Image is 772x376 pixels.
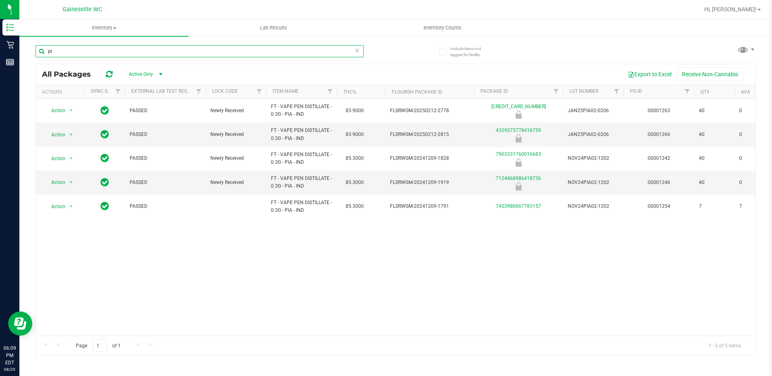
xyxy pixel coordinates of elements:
[130,107,201,115] span: PASSED
[66,201,76,212] span: select
[130,155,201,162] span: PASSED
[210,107,261,115] span: Newly Received
[390,155,469,162] span: FLSRWGM-20241209-1828
[271,127,332,142] span: FT - VAPE PEN DISTILLATE - 0.3G - PIA - IND
[253,85,266,98] a: Filter
[36,45,364,57] input: Search Package ID, Item Name, SKU, Lot or Part Number...
[42,70,99,79] span: All Packages
[6,23,14,31] inline-svg: Inventory
[6,58,14,66] inline-svg: Reports
[568,107,619,115] span: JAN25PIA02-0206
[739,155,770,162] span: 0
[189,19,358,36] a: Lab Results
[677,67,743,81] button: Receive Non-Cannabis
[739,179,770,186] span: 0
[111,85,125,98] a: Filter
[271,103,332,118] span: FT - VAPE PEN DISTILLATE - 0.3G - PIA - IND
[392,89,443,95] a: Flourish Package ID
[739,107,770,115] span: 0
[610,85,623,98] a: Filter
[568,131,619,138] span: JAN25PIA02-0206
[342,152,368,164] span: 85.3000
[704,6,757,13] span: Hi, [PERSON_NAME]!
[92,339,107,352] input: 1
[44,153,66,164] span: Action
[699,179,730,186] span: 40
[623,67,677,81] button: Export to Excel
[66,105,76,116] span: select
[130,203,201,210] span: PASSED
[568,179,619,186] span: NOV24PIA02-1202
[323,85,337,98] a: Filter
[630,88,642,94] a: PO ID
[44,105,66,116] span: Action
[271,199,332,214] span: FT - VAPE PEN DISTILLATE - 0.3G - PIA - IND
[701,89,709,95] a: Qty
[496,203,541,209] a: 7453980067783157
[568,155,619,162] span: NOV24PIA02-1202
[4,345,16,366] p: 06:09 PM EDT
[390,203,469,210] span: FLSRWGM-20241209-1791
[450,46,491,58] span: Include items not tagged for facility
[4,366,16,372] p: 08/25
[739,203,770,210] span: 7
[6,41,14,49] inline-svg: Retail
[271,151,332,166] span: FT - VAPE PEN DISTILLATE - 0.3G - PIA - IND
[342,105,368,117] span: 83.9000
[63,6,102,13] span: Gainesville WC
[568,203,619,210] span: NOV24PIA02-1202
[699,107,730,115] span: 40
[66,129,76,140] span: select
[101,152,109,164] span: In Sync
[355,45,360,56] span: Clear
[496,151,541,157] a: 7903331760016683
[473,134,564,142] div: Newly Received
[101,105,109,116] span: In Sync
[101,129,109,140] span: In Sync
[491,104,546,109] a: [CREDIT_CARD_NUMBER]
[358,19,527,36] a: Inventory Counts
[343,89,357,95] a: THC%
[8,311,32,336] iframe: Resource center
[648,155,670,161] a: 00001242
[42,89,81,95] div: Actions
[480,88,508,94] a: Package ID
[271,175,332,190] span: FT - VAPE PEN DISTILLATE - 0.3G - PIA - IND
[473,182,564,190] div: Newly Received
[210,155,261,162] span: Newly Received
[212,88,238,94] a: Lock Code
[413,24,472,31] span: Inventory Counts
[699,131,730,138] span: 40
[69,339,127,352] span: Page of 1
[569,88,598,94] a: Lot Number
[66,153,76,164] span: select
[473,159,564,167] div: Newly Received
[342,177,368,188] span: 85.3000
[739,131,770,138] span: 0
[210,131,261,138] span: Newly Received
[130,179,201,186] span: PASSED
[741,89,765,95] a: Available
[648,203,670,209] a: 00001254
[390,179,469,186] span: FLSRWGM-20241209-1919
[550,85,563,98] a: Filter
[44,129,66,140] span: Action
[192,85,206,98] a: Filter
[648,108,670,113] a: 00001263
[101,201,109,212] span: In Sync
[681,85,694,98] a: Filter
[496,175,541,181] a: 7124468986418736
[44,201,66,212] span: Action
[648,132,670,137] a: 00001266
[390,131,469,138] span: FLSRWGM-20250212-2815
[44,177,66,188] span: Action
[702,339,747,351] span: 1 - 5 of 5 items
[130,131,201,138] span: PASSED
[249,24,298,31] span: Lab Results
[496,127,541,133] a: 4329575778416759
[101,177,109,188] span: In Sync
[342,201,368,212] span: 85.3000
[473,111,564,119] div: Newly Received
[699,203,730,210] span: 7
[390,107,469,115] span: FLSRWGM-20250212-2778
